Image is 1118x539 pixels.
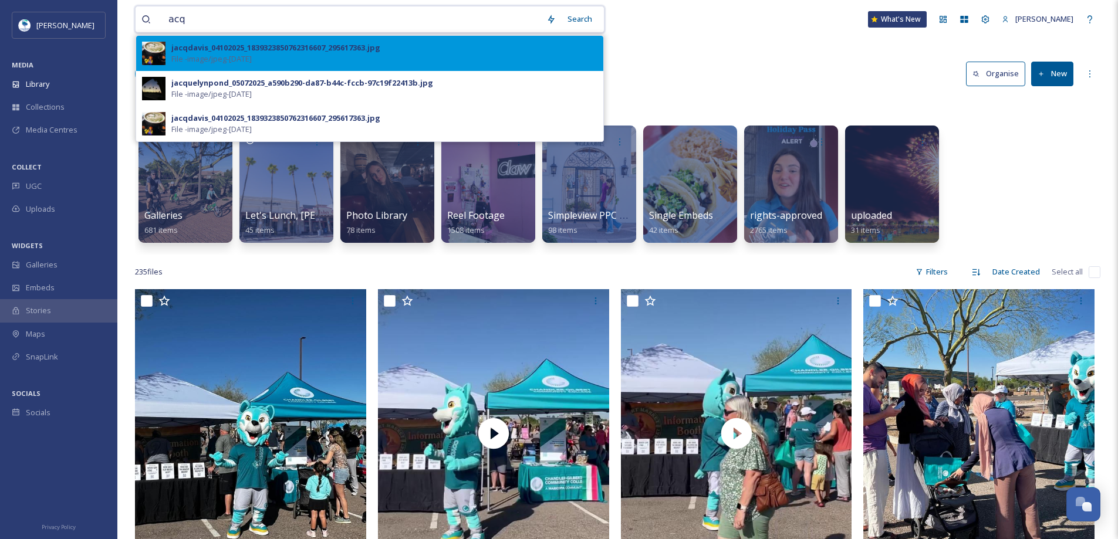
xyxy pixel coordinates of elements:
span: Photo Library [346,209,407,222]
span: Stories [26,305,51,316]
a: Let's Lunch, [PERSON_NAME]! Pass45 items [245,210,400,235]
span: Reel Footage [447,209,505,222]
span: uploaded [851,209,892,222]
a: Reel Footage1508 items [447,210,505,235]
a: Privacy Policy [42,519,76,533]
span: 235 file s [135,266,163,277]
span: MEDIA [12,60,33,69]
span: Uploads [26,204,55,215]
div: jacqdavis_04102025_1839323850762316607_295617363.jpg [171,42,380,53]
span: 681 items [144,225,178,235]
a: Galleries681 items [144,210,183,235]
span: 78 items [346,225,376,235]
img: a23756be-1da9-4d2e-8c5d-30cbe5000160.jpg [142,77,165,100]
button: New [1031,62,1073,86]
span: WIDGETS [12,241,43,250]
div: Search [562,8,598,30]
span: UGC [26,181,42,192]
span: 42 items [649,225,678,235]
span: SnapLink [26,351,58,362]
a: Single Embeds42 items [649,210,713,235]
img: download.jpeg [19,19,31,31]
span: File - image/jpeg - [DATE] [171,89,252,100]
button: Open Chat [1066,487,1100,521]
span: Simpleview PPC Updates [548,209,656,222]
span: Select all [1052,266,1083,277]
a: What's New [868,11,927,28]
a: Simpleview PPC Updates98 items [548,210,656,235]
span: 2765 items [750,225,788,235]
img: 4bc77ae9-62d9-4239-9f84-5b28453180e9.jpg [142,112,165,135]
button: Organise [966,62,1025,86]
span: [PERSON_NAME] [1015,13,1073,24]
span: [PERSON_NAME] [36,20,94,30]
span: 45 items [245,225,275,235]
span: File - image/jpeg - [DATE] [171,124,252,135]
span: Galleries [144,209,183,222]
span: Collections [26,101,65,113]
span: Media Centres [26,124,77,135]
a: [PERSON_NAME] [996,8,1079,30]
span: Maps [26,328,45,340]
span: File - image/jpeg - [DATE] [171,53,252,65]
span: Single Embeds [649,209,713,222]
span: Privacy Policy [42,523,76,531]
span: Galleries [26,259,58,270]
a: uploaded31 items [851,210,892,235]
input: Search your library [163,6,541,32]
span: 98 items [548,225,577,235]
div: jacquelynpond_05072025_a590b290-da87-b44c-fccb-97c19f22413b.jpg [171,77,433,89]
a: Photo Library78 items [346,210,407,235]
span: Socials [26,407,50,418]
div: Filters [910,260,954,283]
span: Library [26,79,49,90]
span: 1508 items [447,225,485,235]
span: Let's Lunch, [PERSON_NAME]! Pass [245,209,400,222]
span: rights-approved [750,209,822,222]
img: 24b2e74f-2cd1-444a-94ac-2a94e72af042.jpg [142,42,165,65]
div: Date Created [987,260,1046,283]
span: SOCIALS [12,389,40,398]
span: COLLECT [12,162,42,171]
span: 31 items [851,225,880,235]
span: Embeds [26,282,55,293]
a: rights-approved2765 items [750,210,822,235]
div: jacqdavis_04102025_1839323850762316607_295617363.jpg [171,113,380,124]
